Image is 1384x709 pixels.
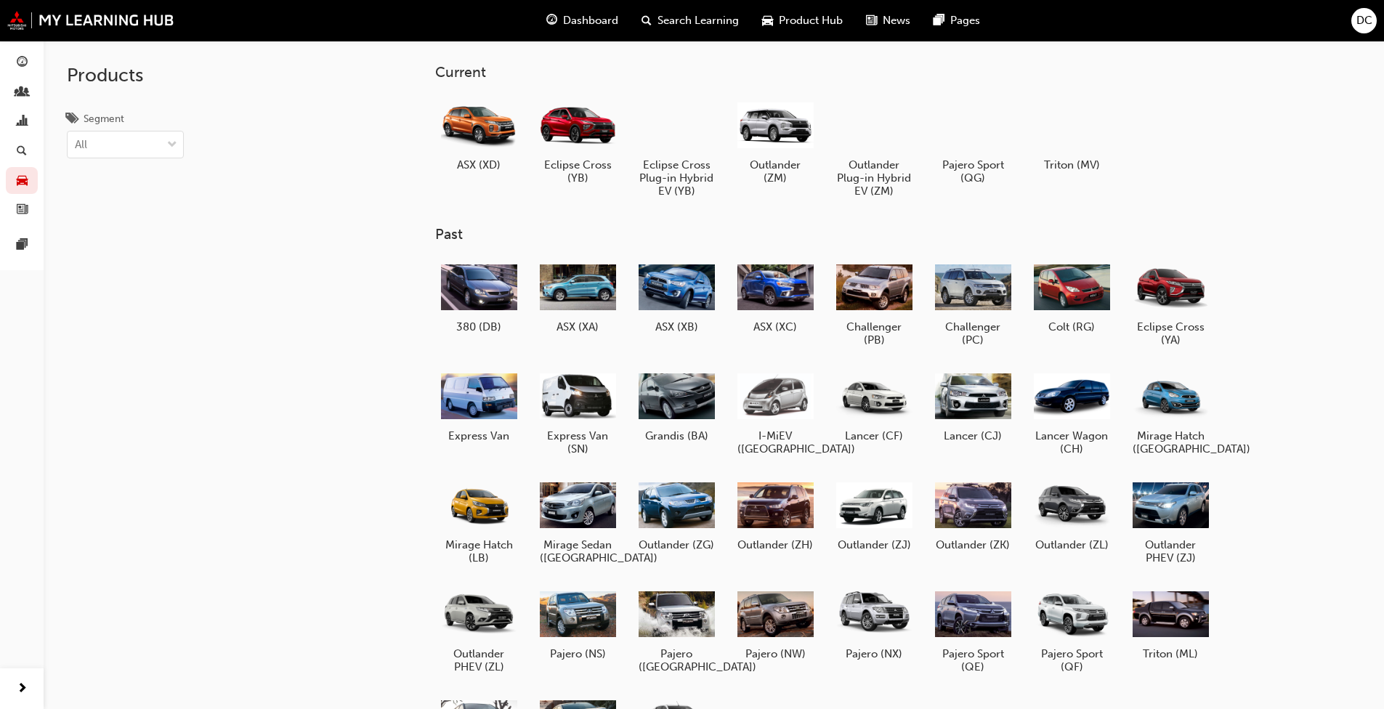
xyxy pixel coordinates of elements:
[535,6,630,36] a: guage-iconDashboard
[17,680,28,698] span: next-icon
[84,112,124,126] div: Segment
[1127,582,1214,666] a: Triton (ML)
[935,647,1011,673] h5: Pajero Sport (QE)
[750,6,854,36] a: car-iconProduct Hub
[546,12,557,30] span: guage-icon
[737,320,814,333] h5: ASX (XC)
[1028,255,1115,339] a: Colt (RG)
[7,11,174,30] img: mmal
[1034,158,1110,171] h5: Triton (MV)
[836,647,912,660] h5: Pajero (NX)
[1028,473,1115,557] a: Outlander (ZL)
[1133,538,1209,564] h5: Outlander PHEV (ZJ)
[633,255,720,339] a: ASX (XB)
[1034,320,1110,333] h5: Colt (RG)
[435,582,522,679] a: Outlander PHEV (ZL)
[630,6,750,36] a: search-iconSearch Learning
[732,582,819,666] a: Pajero (NW)
[441,320,517,333] h5: 380 (DB)
[866,12,877,30] span: news-icon
[762,12,773,30] span: car-icon
[737,429,814,455] h5: I-MiEV ([GEOGRAPHIC_DATA])
[639,320,715,333] h5: ASX (XB)
[732,473,819,557] a: Outlander (ZH)
[836,320,912,347] h5: Challenger (PB)
[883,12,910,29] span: News
[929,364,1016,448] a: Lancer (CJ)
[836,429,912,442] h5: Lancer (CF)
[540,320,616,333] h5: ASX (XA)
[563,12,618,29] span: Dashboard
[737,158,814,185] h5: Outlander (ZM)
[732,255,819,339] a: ASX (XC)
[1034,647,1110,673] h5: Pajero Sport (QF)
[732,92,819,190] a: Outlander (ZM)
[17,57,28,70] span: guage-icon
[67,113,78,126] span: tags-icon
[1133,429,1209,455] h5: Mirage Hatch ([GEOGRAPHIC_DATA])
[435,473,522,570] a: Mirage Hatch (LB)
[1133,320,1209,347] h5: Eclipse Cross (YA)
[435,226,1260,243] h3: Past
[534,473,621,570] a: Mirage Sedan ([GEOGRAPHIC_DATA])
[17,204,28,217] span: news-icon
[534,364,621,461] a: Express Van (SN)
[435,255,522,339] a: 380 (DB)
[1127,473,1214,570] a: Outlander PHEV (ZJ)
[75,137,87,153] div: All
[17,145,27,158] span: search-icon
[737,647,814,660] h5: Pajero (NW)
[929,255,1016,352] a: Challenger (PC)
[732,364,819,461] a: I-MiEV ([GEOGRAPHIC_DATA])
[534,582,621,666] a: Pajero (NS)
[929,473,1016,557] a: Outlander (ZK)
[441,647,517,673] h5: Outlander PHEV (ZL)
[435,364,522,448] a: Express Van
[1356,12,1372,29] span: DC
[1127,364,1214,461] a: Mirage Hatch ([GEOGRAPHIC_DATA])
[534,92,621,190] a: Eclipse Cross (YB)
[836,158,912,198] h5: Outlander Plug-in Hybrid EV (ZM)
[633,582,720,679] a: Pajero ([GEOGRAPHIC_DATA])
[642,12,652,30] span: search-icon
[17,116,28,129] span: chart-icon
[534,255,621,339] a: ASX (XA)
[1028,582,1115,679] a: Pajero Sport (QF)
[935,538,1011,551] h5: Outlander (ZK)
[935,429,1011,442] h5: Lancer (CJ)
[639,158,715,198] h5: Eclipse Cross Plug-in Hybrid EV (YB)
[441,538,517,564] h5: Mirage Hatch (LB)
[934,12,944,30] span: pages-icon
[639,538,715,551] h5: Outlander (ZG)
[639,429,715,442] h5: Grandis (BA)
[441,158,517,171] h5: ASX (XD)
[1034,538,1110,551] h5: Outlander (ZL)
[830,255,918,352] a: Challenger (PB)
[540,429,616,455] h5: Express Van (SN)
[854,6,922,36] a: news-iconNews
[639,647,715,673] h5: Pajero ([GEOGRAPHIC_DATA])
[633,92,720,203] a: Eclipse Cross Plug-in Hybrid EV (YB)
[935,320,1011,347] h5: Challenger (PC)
[540,538,616,564] h5: Mirage Sedan ([GEOGRAPHIC_DATA])
[167,136,177,155] span: down-icon
[540,158,616,185] h5: Eclipse Cross (YB)
[779,12,843,29] span: Product Hub
[737,538,814,551] h5: Outlander (ZH)
[435,92,522,177] a: ASX (XD)
[1028,364,1115,461] a: Lancer Wagon (CH)
[435,64,1260,81] h3: Current
[633,473,720,557] a: Outlander (ZG)
[17,239,28,252] span: pages-icon
[17,86,28,100] span: people-icon
[830,364,918,448] a: Lancer (CF)
[836,538,912,551] h5: Outlander (ZJ)
[830,582,918,666] a: Pajero (NX)
[1127,255,1214,352] a: Eclipse Cross (YA)
[950,12,980,29] span: Pages
[657,12,739,29] span: Search Learning
[935,158,1011,185] h5: Pajero Sport (QG)
[67,64,184,87] h2: Products
[633,364,720,448] a: Grandis (BA)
